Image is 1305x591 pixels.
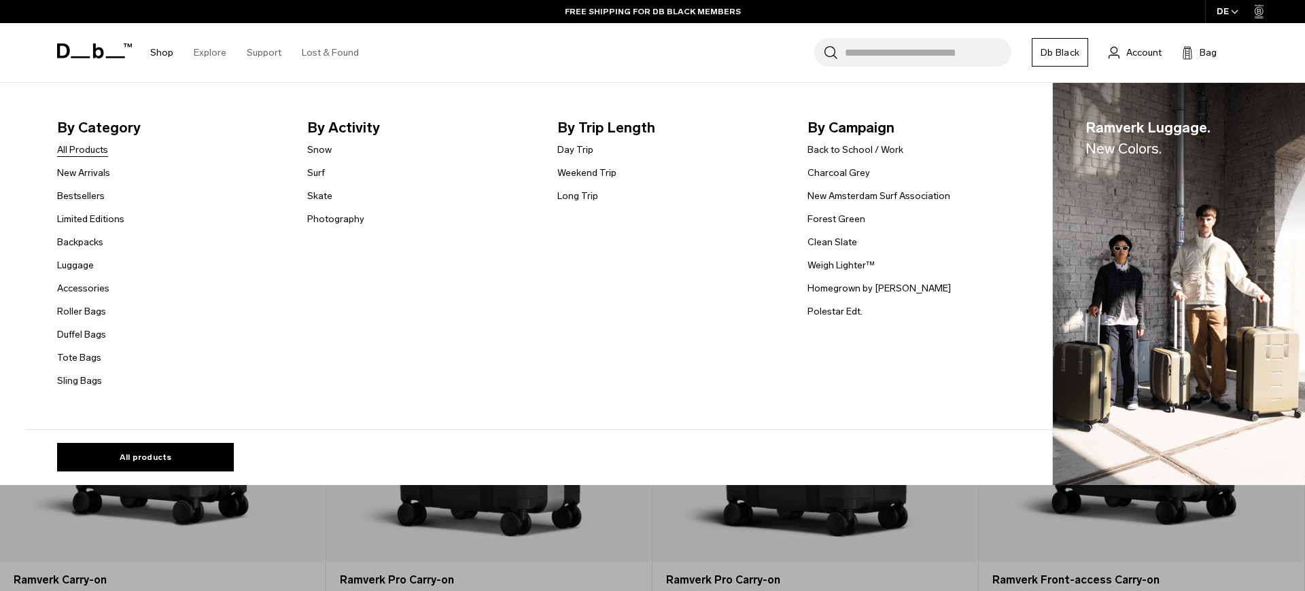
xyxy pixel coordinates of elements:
[57,443,234,471] a: All products
[307,117,536,139] span: By Activity
[57,212,124,226] a: Limited Editions
[565,5,741,18] a: FREE SHIPPING FOR DB BLACK MEMBERS
[307,189,332,203] a: Skate
[807,281,951,295] a: Homegrown by [PERSON_NAME]
[150,29,173,77] a: Shop
[307,166,325,180] a: Surf
[557,166,616,180] a: Weekend Trip
[1085,140,1162,157] span: New Colors.
[57,117,285,139] span: By Category
[1053,83,1305,486] a: Ramverk Luggage.New Colors. Db
[57,258,94,272] a: Luggage
[57,143,108,157] a: All Products
[1182,44,1217,60] button: Bag
[247,29,281,77] a: Support
[807,235,857,249] a: Clean Slate
[57,304,106,319] a: Roller Bags
[557,143,593,157] a: Day Trip
[57,327,106,342] a: Duffel Bags
[194,29,226,77] a: Explore
[57,351,101,365] a: Tote Bags
[140,23,369,82] nav: Main Navigation
[57,166,110,180] a: New Arrivals
[57,189,105,203] a: Bestsellers
[807,258,875,272] a: Weigh Lighter™
[57,281,109,295] a: Accessories
[807,143,903,157] a: Back to School / Work
[57,235,103,249] a: Backpacks
[557,117,786,139] span: By Trip Length
[1200,46,1217,60] span: Bag
[807,304,863,319] a: Polestar Edt.
[807,117,1036,139] span: By Campaign
[1109,44,1162,60] a: Account
[557,189,598,203] a: Long Trip
[1085,117,1211,160] span: Ramverk Luggage.
[302,29,359,77] a: Lost & Found
[1032,38,1088,67] a: Db Black
[807,212,865,226] a: Forest Green
[807,166,870,180] a: Charcoal Grey
[307,143,332,157] a: Snow
[1053,83,1305,486] img: Db
[807,189,950,203] a: New Amsterdam Surf Association
[57,374,102,388] a: Sling Bags
[1126,46,1162,60] span: Account
[307,212,364,226] a: Photography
